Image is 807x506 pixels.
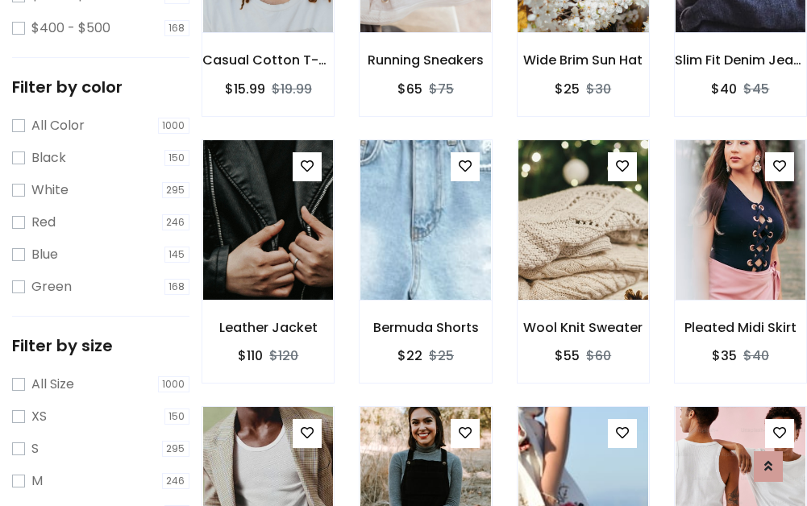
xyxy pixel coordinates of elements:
[555,348,580,363] h6: $55
[12,336,189,355] h5: Filter by size
[164,150,190,166] span: 150
[31,213,56,232] label: Red
[31,471,43,491] label: M
[743,346,769,365] del: $40
[12,77,189,97] h5: Filter by color
[164,279,190,295] span: 168
[518,52,649,68] h6: Wide Brim Sun Hat
[555,81,580,97] h6: $25
[429,80,454,98] del: $75
[518,320,649,335] h6: Wool Knit Sweater
[360,52,491,68] h6: Running Sneakers
[397,81,422,97] h6: $65
[31,407,47,426] label: XS
[675,52,806,68] h6: Slim Fit Denim Jeans
[31,375,74,394] label: All Size
[429,346,454,365] del: $25
[202,320,334,335] h6: Leather Jacket
[586,346,611,365] del: $60
[162,441,190,457] span: 295
[164,247,190,263] span: 145
[743,80,769,98] del: $45
[31,116,85,135] label: All Color
[164,409,190,425] span: 150
[272,80,312,98] del: $19.99
[397,348,422,363] h6: $22
[31,277,72,297] label: Green
[162,473,190,489] span: 246
[31,439,39,458] label: S
[158,118,190,134] span: 1000
[675,320,806,335] h6: Pleated Midi Skirt
[31,245,58,264] label: Blue
[158,376,190,392] span: 1000
[269,346,298,365] del: $120
[225,81,265,97] h6: $15.99
[586,80,611,98] del: $30
[711,81,737,97] h6: $40
[162,214,190,230] span: 246
[31,19,110,38] label: $400 - $500
[238,348,263,363] h6: $110
[360,320,491,335] h6: Bermuda Shorts
[712,348,737,363] h6: $35
[164,20,190,36] span: 168
[162,182,190,198] span: 295
[202,52,334,68] h6: Casual Cotton T-Shirt
[31,180,69,200] label: White
[31,148,66,168] label: Black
